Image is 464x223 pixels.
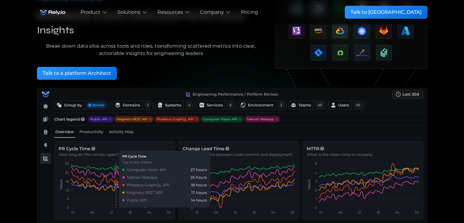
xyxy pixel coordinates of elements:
[37,6,68,18] img: Rely.io logo
[351,9,422,16] div: Talk to [GEOGRAPHIC_DATA]
[200,9,224,16] div: Company
[345,6,427,19] a: Talk to [GEOGRAPHIC_DATA]
[157,9,183,16] div: Resources
[37,6,68,18] a: home
[37,42,265,57] div: Break down data silos across tools and roles, transforming scattered metrics into clear, actionab...
[424,183,455,214] iframe: Chatbot
[117,9,140,16] div: Solutions
[81,9,100,16] div: Product
[241,9,258,16] a: Pricing
[43,70,111,77] div: Talk to a platform Architect
[37,67,117,80] a: Talk to a platform Architect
